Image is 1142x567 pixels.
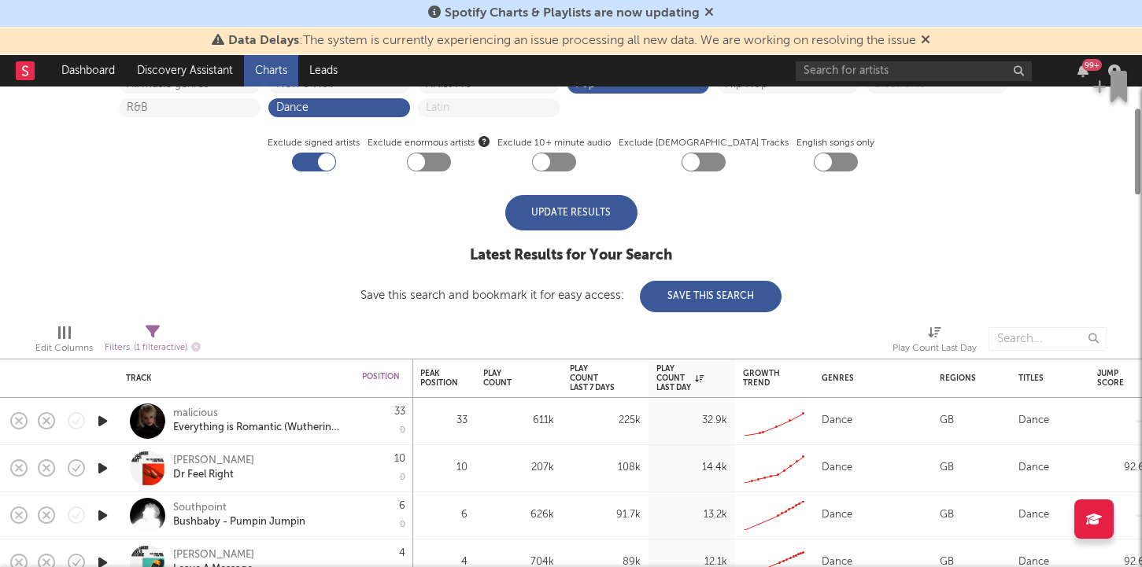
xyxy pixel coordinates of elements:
[173,407,218,421] div: malicious
[505,195,638,230] div: Update Results
[173,468,254,482] div: Dr Feel Right
[173,454,254,468] div: [PERSON_NAME]
[796,61,1032,81] input: Search for artists
[394,454,405,464] div: 10
[483,506,554,525] div: 626k
[570,411,641,430] div: 225k
[656,506,727,525] div: 13.2k
[822,374,916,383] div: Genres
[420,458,468,477] div: 10
[400,473,405,482] div: 0
[420,411,468,430] div: 33
[105,338,201,358] div: Filters
[276,102,402,113] button: Dance
[35,319,93,365] div: Edit Columns
[35,339,93,358] div: Edit Columns
[173,421,342,435] div: Everything is Romantic (Wuthering Heights Version)
[173,454,254,482] a: [PERSON_NAME]Dr Feel Right
[426,102,552,113] button: Latin
[940,411,954,430] div: GB
[570,506,641,525] div: 91.7k
[570,458,641,477] div: 108k
[360,289,782,301] div: Save this search and bookmark it for easy access:
[244,55,298,87] a: Charts
[1077,64,1088,77] button: 99+
[940,374,995,383] div: Regions
[940,506,954,525] div: GB
[704,7,714,20] span: Dismiss
[126,55,244,87] a: Discovery Assistant
[127,102,253,113] button: R&B
[228,35,916,47] span: : The system is currently experiencing an issue processing all new data. We are working on resolv...
[656,458,727,477] div: 14.4k
[105,319,201,365] div: Filters(1 filter active)
[420,506,468,525] div: 6
[50,55,126,87] a: Dashboard
[445,7,700,20] span: Spotify Charts & Playlists are now updating
[1018,506,1049,525] div: Dance
[268,134,360,153] label: Exclude signed artists
[1018,411,1049,430] div: Dance
[173,501,227,515] div: Southpoint
[483,411,554,430] div: 611k
[640,281,782,312] button: Save This Search
[570,364,617,392] div: Play Count Last 7 Days
[360,246,782,265] div: Latest Results for Your Search
[822,411,852,430] div: Dance
[656,411,727,430] div: 32.9k
[619,134,789,153] label: Exclude [DEMOGRAPHIC_DATA] Tracks
[479,134,490,149] button: Exclude enormous artists
[743,369,782,388] div: Growth Trend
[394,407,405,417] div: 33
[822,506,852,525] div: Dance
[497,134,611,153] label: Exclude 10+ minute audio
[400,426,405,435] div: 0
[1018,458,1049,477] div: Dance
[940,458,954,477] div: GB
[656,364,704,392] div: Play Count Last Day
[893,319,977,365] div: Play Count Last Day
[173,548,254,562] div: [PERSON_NAME]
[483,458,554,477] div: 207k
[989,327,1107,351] input: Search...
[173,515,305,529] div: Bushbaby - Pumpin Jumpin
[298,55,349,87] a: Leads
[228,35,299,47] span: Data Delays
[420,369,458,388] div: Peak Position
[368,134,490,153] span: Exclude enormous artists
[921,35,930,47] span: Dismiss
[134,344,187,352] span: ( 1 filter active)
[399,548,405,558] div: 4
[483,369,530,388] div: Play Count
[822,458,852,477] div: Dance
[399,501,405,511] div: 6
[126,374,338,383] div: Track
[1082,59,1102,71] div: 99 +
[796,134,874,153] label: English songs only
[1018,374,1074,383] div: Titles
[362,372,400,381] div: Position
[400,521,405,529] div: 0
[1097,369,1124,388] div: Jump Score
[893,339,977,358] div: Play Count Last Day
